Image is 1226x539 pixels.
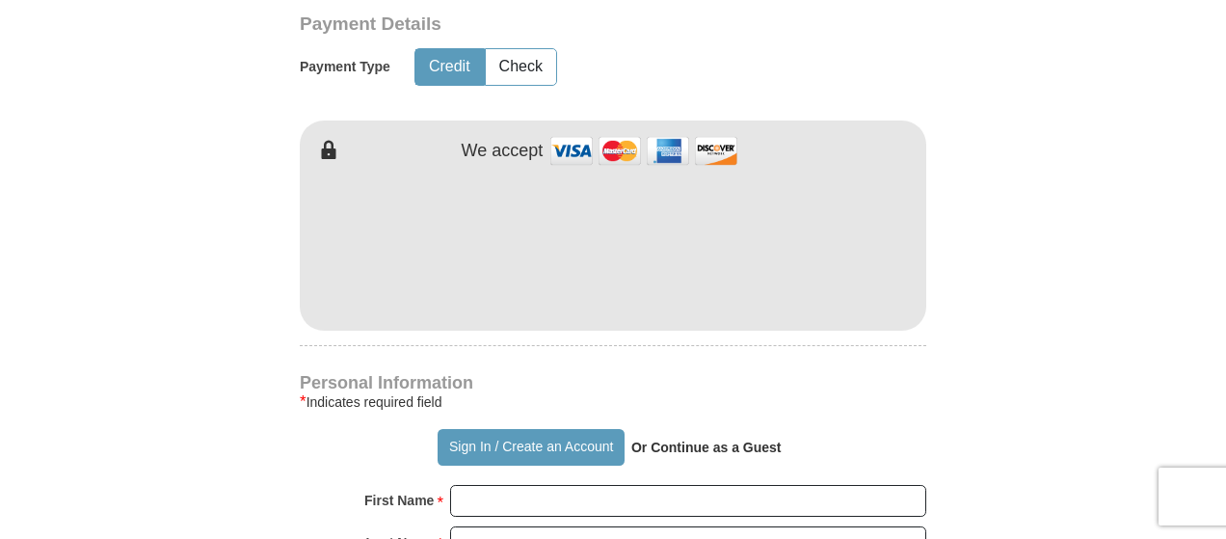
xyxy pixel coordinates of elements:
[415,49,484,85] button: Credit
[631,440,782,455] strong: Or Continue as a Guest
[300,391,926,414] div: Indicates required field
[300,59,390,75] h5: Payment Type
[462,141,544,162] h4: We accept
[486,49,556,85] button: Check
[364,487,434,514] strong: First Name
[300,13,791,36] h3: Payment Details
[438,429,624,466] button: Sign In / Create an Account
[547,130,740,172] img: credit cards accepted
[300,375,926,391] h4: Personal Information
